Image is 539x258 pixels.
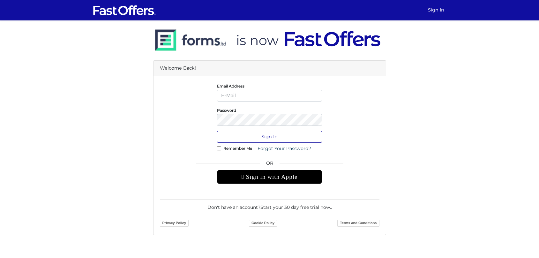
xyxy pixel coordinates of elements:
div: Welcome Back! [153,61,386,76]
span: OR [217,160,322,170]
a: Sign In [425,4,447,16]
a: Start your 30 day free trial now. [260,204,331,210]
label: Password [217,110,236,111]
a: Cookie Policy [249,220,277,227]
label: Email Address [217,85,244,87]
a: Terms and Conditions [337,220,379,227]
div: Sign in with Apple [217,170,322,184]
div: Don't have an account? . [160,199,379,211]
input: E-Mail [217,90,322,102]
label: Remember Me [223,148,252,149]
a: Forgot Your Password? [253,143,315,155]
button: Sign In [217,131,322,143]
a: Privacy Policy [160,220,189,227]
